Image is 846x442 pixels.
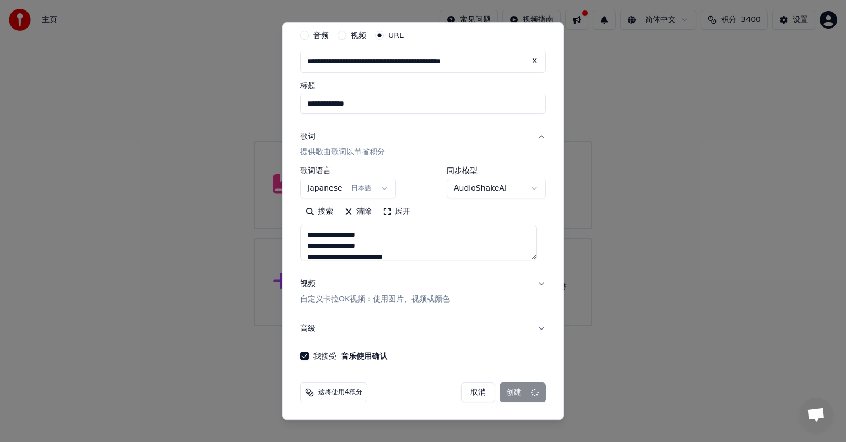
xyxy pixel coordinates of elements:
label: 我接受 [313,352,387,360]
button: 清除 [339,203,377,220]
button: 展开 [377,203,416,220]
label: URL [388,31,404,39]
div: 视频 [300,278,450,305]
button: 歌词提供歌曲歌词以节省积分 [300,122,546,166]
label: 视频 [351,31,366,39]
p: 提供歌曲歌词以节省积分 [300,147,385,158]
button: 视频自定义卡拉OK视频：使用图片、视频或颜色 [300,269,546,314]
label: 音频 [313,31,329,39]
div: 歌词 [300,131,316,142]
label: 同步模型 [447,166,546,174]
label: 歌词语言 [300,166,396,174]
div: 歌词提供歌曲歌词以节省积分 [300,166,546,269]
button: 高级 [300,314,546,343]
span: 这将使用4积分 [318,388,362,397]
p: 自定义卡拉OK视频：使用图片、视频或颜色 [300,294,450,305]
button: 搜索 [300,203,339,220]
button: 取消 [461,382,495,402]
button: 我接受 [341,352,387,360]
label: 标题 [300,82,546,89]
